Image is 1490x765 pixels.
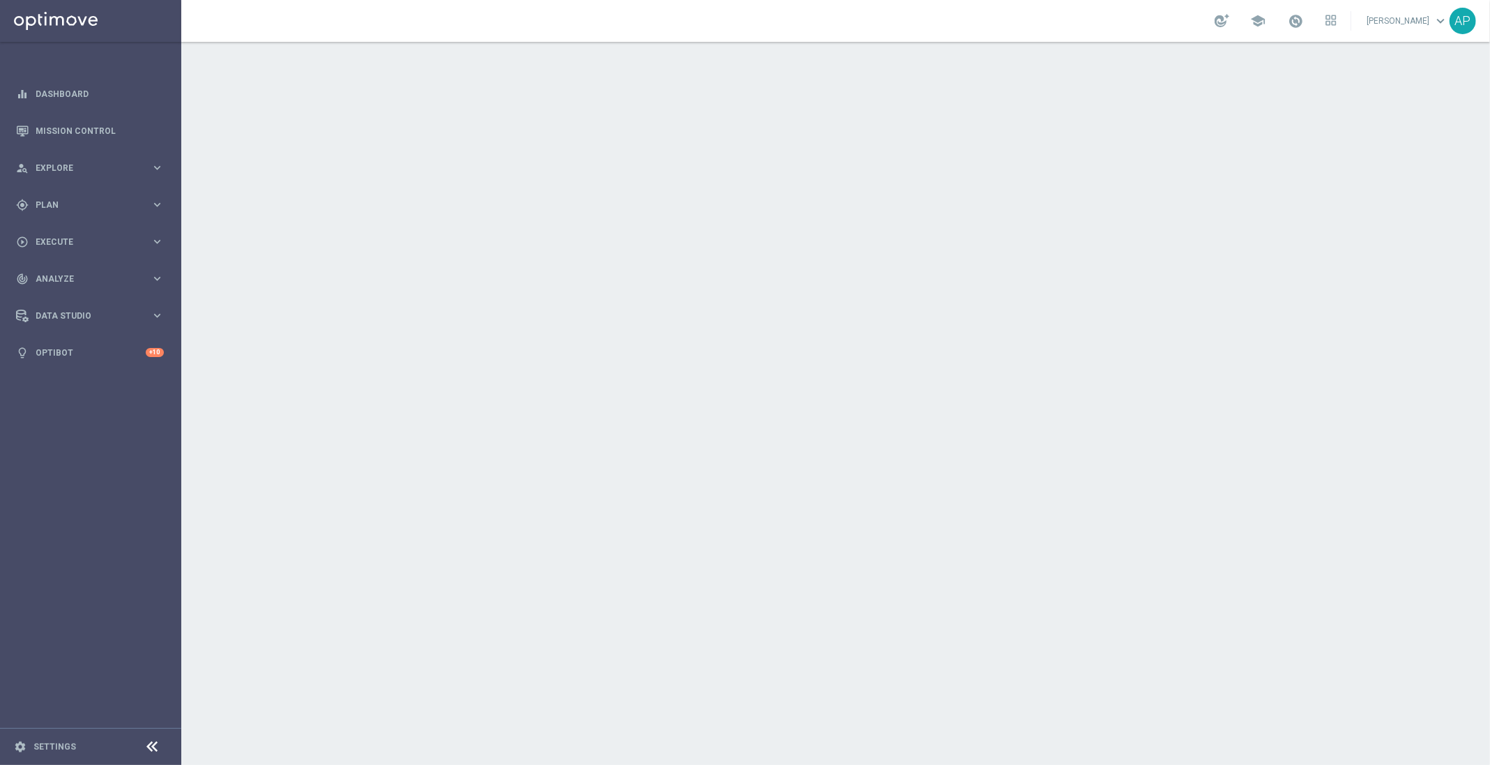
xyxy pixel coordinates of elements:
[15,89,165,100] button: equalizer Dashboard
[16,236,29,248] i: play_circle_outline
[16,347,29,359] i: lightbulb
[16,273,29,285] i: track_changes
[16,112,164,149] div: Mission Control
[1450,8,1476,34] div: AP
[15,199,165,211] button: gps_fixed Plan keyboard_arrow_right
[16,273,151,285] div: Analyze
[151,309,164,322] i: keyboard_arrow_right
[36,312,151,320] span: Data Studio
[36,238,151,246] span: Execute
[15,236,165,248] button: play_circle_outline Execute keyboard_arrow_right
[151,161,164,174] i: keyboard_arrow_right
[16,199,151,211] div: Plan
[15,162,165,174] button: person_search Explore keyboard_arrow_right
[16,75,164,112] div: Dashboard
[16,310,151,322] div: Data Studio
[16,162,151,174] div: Explore
[16,199,29,211] i: gps_fixed
[146,348,164,357] div: +10
[36,334,146,371] a: Optibot
[151,272,164,285] i: keyboard_arrow_right
[1433,13,1448,29] span: keyboard_arrow_down
[16,334,164,371] div: Optibot
[33,743,76,751] a: Settings
[15,126,165,137] button: Mission Control
[1365,10,1450,31] a: [PERSON_NAME]keyboard_arrow_down
[16,236,151,248] div: Execute
[36,75,164,112] a: Dashboard
[151,235,164,248] i: keyboard_arrow_right
[14,741,26,753] i: settings
[36,201,151,209] span: Plan
[36,275,151,283] span: Analyze
[16,162,29,174] i: person_search
[16,88,29,100] i: equalizer
[36,164,151,172] span: Explore
[1250,13,1265,29] span: school
[151,198,164,211] i: keyboard_arrow_right
[36,112,164,149] a: Mission Control
[15,347,165,358] button: lightbulb Optibot +10
[15,273,165,285] button: track_changes Analyze keyboard_arrow_right
[15,310,165,321] button: Data Studio keyboard_arrow_right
